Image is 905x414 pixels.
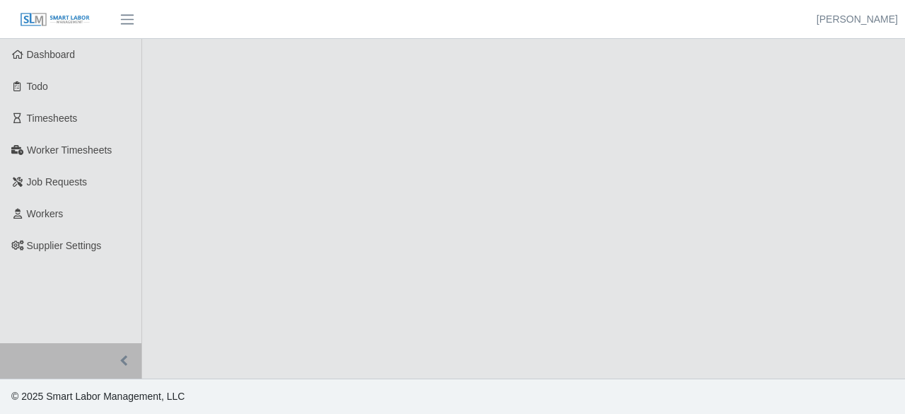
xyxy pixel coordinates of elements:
[27,208,64,219] span: Workers
[27,81,48,92] span: Todo
[27,113,78,124] span: Timesheets
[20,12,90,28] img: SLM Logo
[27,240,102,251] span: Supplier Settings
[27,176,88,188] span: Job Requests
[27,144,112,156] span: Worker Timesheets
[11,391,185,402] span: © 2025 Smart Labor Management, LLC
[817,12,898,27] a: [PERSON_NAME]
[27,49,76,60] span: Dashboard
